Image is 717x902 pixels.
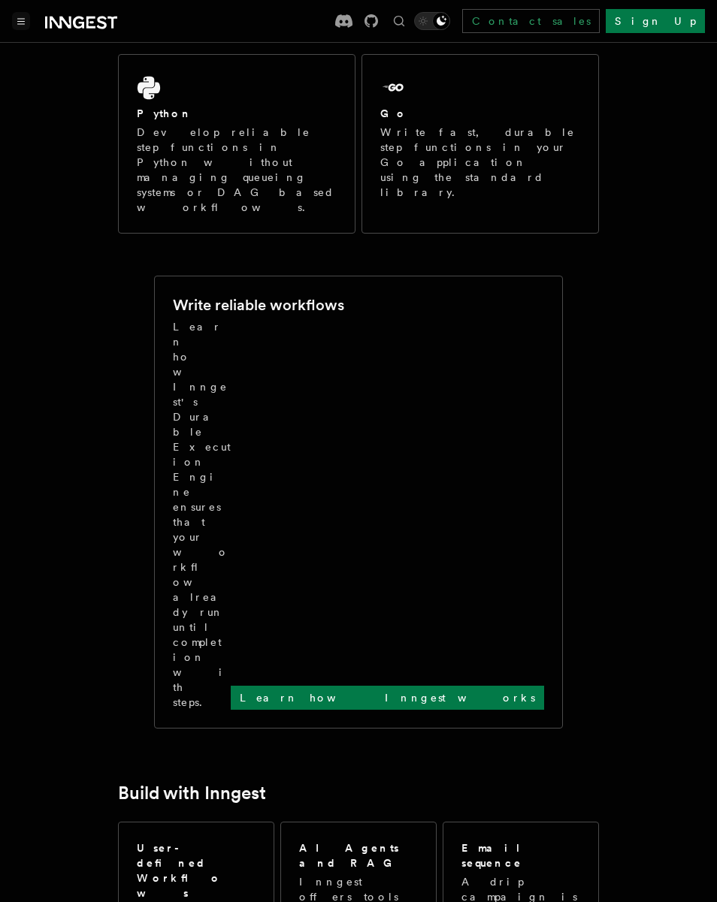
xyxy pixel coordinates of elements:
[137,106,192,121] h2: Python
[462,9,600,33] a: Contact sales
[414,12,450,30] button: Toggle dark mode
[606,9,705,33] a: Sign Up
[362,54,599,234] a: GoWrite fast, durable step functions in your Go application using the standard library.
[390,12,408,30] button: Find something...
[118,783,266,804] a: Build with Inngest
[137,840,256,900] h2: User-defined Workflows
[173,319,231,710] p: Learn how Inngest's Durable Execution Engine ensures that your workflow already run until complet...
[137,125,337,215] p: Develop reliable step functions in Python without managing queueing systems or DAG based workflows.
[461,840,580,870] h2: Email sequence
[118,54,355,234] a: PythonDevelop reliable step functions in Python without managing queueing systems or DAG based wo...
[299,840,418,870] h2: AI Agents and RAG
[380,106,407,121] h2: Go
[173,294,344,315] h2: Write reliable workflows
[231,686,544,710] a: Learn how Inngest works
[380,125,580,200] p: Write fast, durable step functions in your Go application using the standard library.
[240,690,535,705] p: Learn how Inngest works
[12,12,30,30] button: Toggle navigation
